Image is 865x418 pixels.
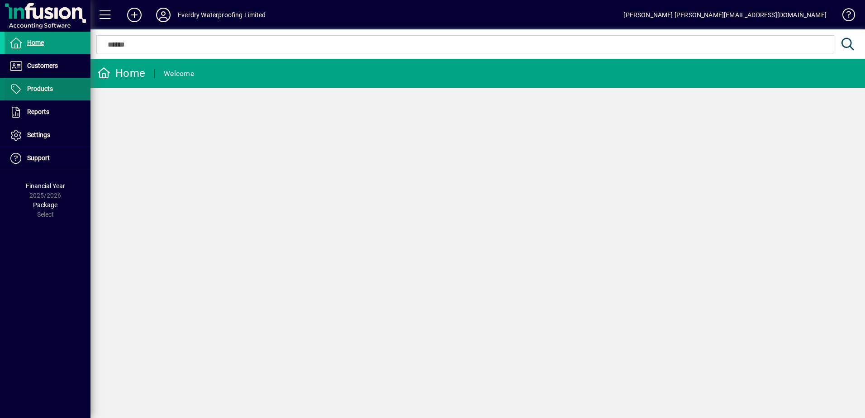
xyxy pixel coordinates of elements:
div: Home [97,66,145,81]
a: Support [5,147,90,170]
a: Customers [5,55,90,77]
span: Reports [27,108,49,115]
div: [PERSON_NAME] [PERSON_NAME][EMAIL_ADDRESS][DOMAIN_NAME] [623,8,827,22]
span: Financial Year [26,182,65,190]
span: Customers [27,62,58,69]
span: Package [33,201,57,209]
span: Settings [27,131,50,138]
span: Products [27,85,53,92]
button: Add [120,7,149,23]
span: Home [27,39,44,46]
div: Welcome [164,66,194,81]
a: Settings [5,124,90,147]
a: Reports [5,101,90,123]
span: Support [27,154,50,161]
a: Knowledge Base [836,2,854,31]
a: Products [5,78,90,100]
div: Everdry Waterproofing Limited [178,8,266,22]
button: Profile [149,7,178,23]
